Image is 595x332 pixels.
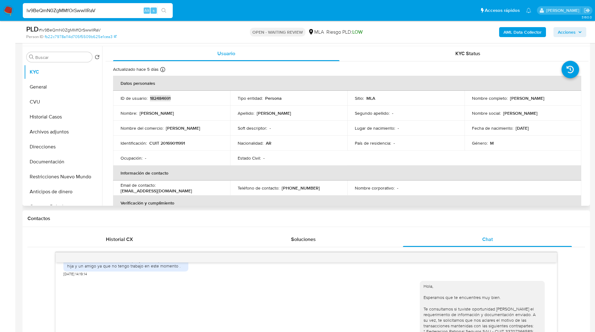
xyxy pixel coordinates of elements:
[24,124,102,139] button: Archivos adjuntos
[238,155,261,161] p: Estado Civil :
[308,29,324,36] div: MLA
[45,34,117,40] a: fb22c7978a114d705f5509b625e1cea3
[24,169,102,184] button: Restricciones Nuevo Mundo
[24,139,102,154] button: Direcciones
[238,140,263,146] p: Nacionalidad :
[39,27,101,33] span: # lv9BeQmN0ZgMMfOrSwwlIRaV
[67,257,185,269] div: Buen día recibí todo , el tema es que yo recibo plata de mi hija y un amigo ya que no tengo traba...
[121,140,147,146] p: Identificación :
[113,195,581,210] th: Verificación y cumplimiento
[24,199,102,214] button: Cruces y Relaciones
[153,7,155,13] span: s
[166,125,200,131] p: [PERSON_NAME]
[250,28,305,36] p: OPEN - WAITING REVIEW
[121,125,163,131] p: Nombre del comercio :
[238,185,279,191] p: Teléfono de contacto :
[238,110,254,116] p: Apellido :
[121,110,137,116] p: Nombre :
[282,185,320,191] p: [PHONE_NUMBER]
[217,50,235,57] span: Usuario
[140,110,174,116] p: [PERSON_NAME]
[23,7,173,15] input: Buscar usuario o caso...
[503,27,542,37] b: AML Data Collector
[150,95,171,101] p: 182484691
[24,109,102,124] button: Historial Casos
[394,140,395,146] p: -
[392,110,393,116] p: -
[26,34,43,40] b: Person ID
[238,95,263,101] p: Tipo entidad :
[472,125,513,131] p: Fecha de nacimiento :
[113,66,159,72] p: Actualizado hace 5 días
[355,140,391,146] p: País de residencia :
[397,185,398,191] p: -
[482,236,493,243] span: Chat
[398,125,399,131] p: -
[266,140,271,146] p: AR
[558,27,576,37] span: Acciones
[472,140,488,146] p: Género :
[95,55,100,61] button: Volver al orden por defecto
[326,29,363,36] span: Riesgo PLD:
[257,110,291,116] p: [PERSON_NAME]
[149,140,185,146] p: CUIT 20169011991
[265,95,282,101] p: Persona
[157,6,170,15] button: search-icon
[366,95,375,101] p: MLA
[355,110,389,116] p: Segundo apellido :
[24,154,102,169] button: Documentación
[24,184,102,199] button: Anticipos de dinero
[553,27,586,37] button: Acciones
[24,65,102,79] button: KYC
[144,7,149,13] span: Alt
[27,215,585,222] h1: Contactos
[355,125,395,131] p: Lugar de nacimiento :
[546,7,582,13] p: matiasagustin.white@mercadolibre.com
[121,182,156,188] p: Email de contacto :
[455,50,480,57] span: KYC Status
[113,76,581,91] th: Datos personales
[516,125,529,131] p: [DATE]
[145,155,146,161] p: -
[582,15,592,20] span: 3.160.0
[490,140,494,146] p: M
[121,95,147,101] p: ID de usuario :
[263,155,265,161] p: -
[352,28,363,36] span: LOW
[270,125,271,131] p: -
[113,166,581,180] th: Información de contacto
[485,7,520,14] span: Accesos rápidos
[472,110,501,116] p: Nombre social :
[121,188,192,194] p: [EMAIL_ADDRESS][DOMAIN_NAME]
[238,125,267,131] p: Soft descriptor :
[24,79,102,94] button: General
[29,55,34,60] button: Buscar
[584,7,590,14] a: Salir
[503,110,538,116] p: [PERSON_NAME]
[63,272,87,277] span: [DATE] 14:19:14
[526,8,531,13] a: Notificaciones
[291,236,316,243] span: Soluciones
[24,94,102,109] button: CVU
[121,155,142,161] p: Ocupación :
[510,95,544,101] p: [PERSON_NAME]
[472,95,508,101] p: Nombre completo :
[35,55,90,60] input: Buscar
[355,95,364,101] p: Sitio :
[106,236,133,243] span: Historial CX
[26,24,39,34] b: PLD
[499,27,546,37] button: AML Data Collector
[355,185,394,191] p: Nombre corporativo :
